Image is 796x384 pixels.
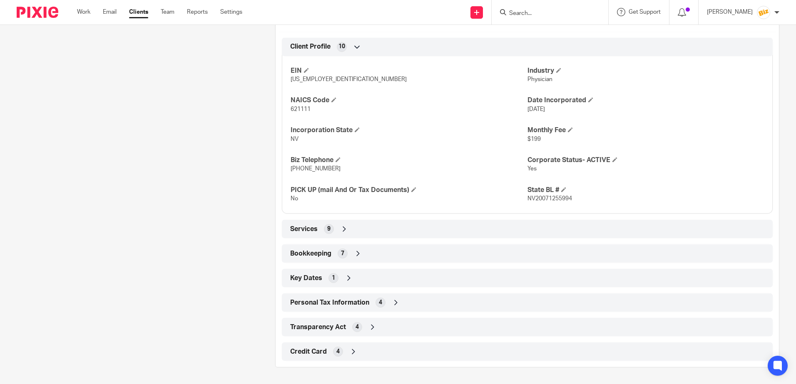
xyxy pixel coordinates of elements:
a: Email [103,8,117,16]
img: Pixie [17,7,58,18]
span: $199 [527,136,541,142]
input: Search [508,10,583,17]
span: Services [290,225,318,234]
span: Credit Card [290,347,327,356]
p: [PERSON_NAME] [707,8,753,16]
span: Key Dates [290,274,322,283]
a: Work [77,8,90,16]
h4: Date Incorporated [527,96,764,105]
span: NV20071255994 [527,196,572,202]
h4: Corporate Status- ACTIVE [527,156,764,165]
span: 10 [338,42,345,51]
span: Bookkeeping [290,249,331,258]
a: Settings [220,8,242,16]
h4: Biz Telephone [291,156,527,165]
h4: EIN [291,66,527,75]
span: Personal Tax Information [290,298,369,307]
span: 1 [332,274,335,282]
span: 4 [379,298,382,307]
span: Get Support [629,9,661,15]
a: Reports [187,8,208,16]
a: Team [161,8,174,16]
span: Transparency Act [290,323,346,332]
h4: NAICS Code [291,96,527,105]
a: Clients [129,8,148,16]
span: NV [291,136,298,142]
span: [US_EMPLOYER_IDENTIFICATION_NUMBER] [291,76,407,82]
span: 621111 [291,106,311,112]
span: No [291,196,298,202]
span: Physician [527,76,552,82]
h4: State BL # [527,186,764,194]
h4: Industry [527,66,764,75]
span: Yes [527,166,537,172]
span: 9 [327,225,331,233]
span: Client Profile [290,42,331,51]
span: [PHONE_NUMBER] [291,166,341,172]
img: siteIcon.png [757,6,770,19]
span: 7 [341,249,344,258]
h4: PICK UP (mail And Or Tax Documents) [291,186,527,194]
h4: Monthly Fee [527,126,764,135]
span: 4 [336,347,340,356]
h4: Incorporation State [291,126,527,135]
span: [DATE] [527,106,545,112]
span: 4 [356,323,359,331]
